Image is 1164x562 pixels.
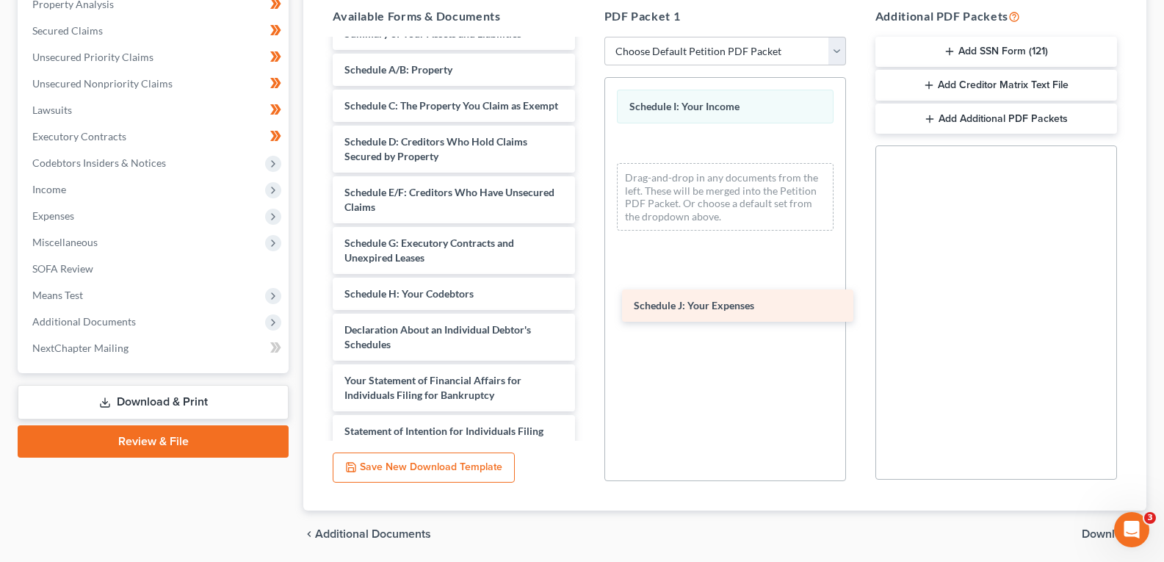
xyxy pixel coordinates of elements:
span: Schedule J: Your Expenses [634,299,754,311]
a: chevron_left Additional Documents [303,528,431,540]
span: Income [32,183,66,195]
button: Add Creditor Matrix Text File [875,70,1117,101]
span: Codebtors Insiders & Notices [32,156,166,169]
span: 3 [1144,512,1156,524]
iframe: Intercom live chat [1114,512,1149,547]
a: Secured Claims [21,18,289,44]
span: Lawsuits [32,104,72,116]
span: Schedule C: The Property You Claim as Exempt [344,99,558,112]
span: Statement of Intention for Individuals Filing Under Chapter 7 [344,425,543,452]
span: Schedule G: Executory Contracts and Unexpired Leases [344,237,514,264]
button: Add Additional PDF Packets [875,104,1117,134]
span: Schedule H: Your Codebtors [344,287,474,300]
span: Additional Documents [315,528,431,540]
span: SOFA Review [32,262,93,275]
a: Review & File [18,425,289,458]
span: Declaration About an Individual Debtor's Schedules [344,323,531,350]
span: Download [1082,528,1135,540]
div: Drag-and-drop in any documents from the left. These will be merged into the Petition PDF Packet. ... [617,163,834,231]
button: Add SSN Form (121) [875,37,1117,68]
a: Unsecured Nonpriority Claims [21,71,289,97]
span: Unsecured Nonpriority Claims [32,77,173,90]
a: NextChapter Mailing [21,335,289,361]
span: Additional Documents [32,315,136,328]
span: Means Test [32,289,83,301]
span: Your Statement of Financial Affairs for Individuals Filing for Bankruptcy [344,374,521,401]
button: Save New Download Template [333,453,515,483]
span: Expenses [32,209,74,222]
a: Lawsuits [21,97,289,123]
span: Miscellaneous [32,236,98,248]
span: Schedule D: Creditors Who Hold Claims Secured by Property [344,135,527,162]
h5: Available Forms & Documents [333,7,574,25]
span: Schedule I: Your Income [629,100,740,112]
h5: PDF Packet 1 [604,7,846,25]
span: Schedule E/F: Creditors Who Have Unsecured Claims [344,186,554,213]
h5: Additional PDF Packets [875,7,1117,25]
span: Summary of Your Assets and Liabilities [344,27,521,40]
span: Unsecured Priority Claims [32,51,153,63]
i: chevron_left [303,528,315,540]
a: Executory Contracts [21,123,289,150]
a: Unsecured Priority Claims [21,44,289,71]
span: Executory Contracts [32,130,126,143]
a: SOFA Review [21,256,289,282]
span: Secured Claims [32,24,103,37]
span: Schedule A/B: Property [344,63,452,76]
span: NextChapter Mailing [32,342,129,354]
a: Download & Print [18,385,289,419]
button: Download chevron_right [1082,528,1146,540]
